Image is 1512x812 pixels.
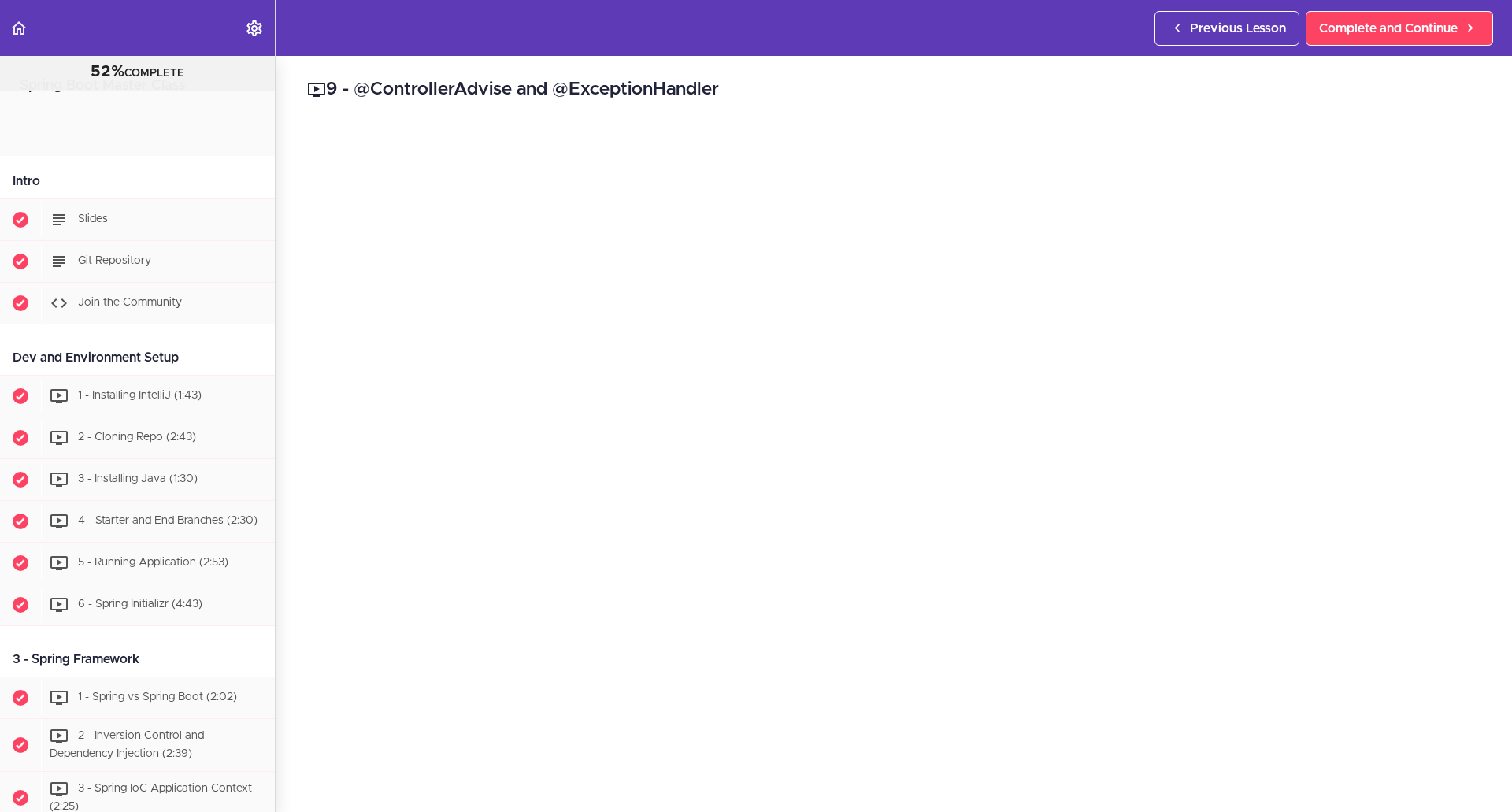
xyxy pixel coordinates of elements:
svg: Settings Menu [245,19,264,38]
span: 6 - Spring Initializr (4:43) [78,599,202,610]
span: Join the Community [78,297,182,308]
a: Complete and Continue [1306,11,1493,46]
span: Slides [78,213,108,224]
span: 1 - Spring vs Spring Boot (2:02) [78,691,237,703]
span: Git Repository [78,255,151,266]
span: 3 - Installing Java (1:30) [78,473,198,484]
span: 5 - Running Application (2:53) [78,557,228,568]
span: 3 - Spring IoC Application Context (2:25) [50,783,252,812]
svg: Back to course curriculum [9,19,28,38]
div: COMPLETE [20,62,255,83]
span: 52% [91,64,124,80]
span: Complete and Continue [1319,19,1458,38]
span: 1 - Installing IntelliJ (1:43) [78,390,202,401]
span: 2 - Cloning Repo (2:43) [78,432,196,443]
span: Previous Lesson [1190,19,1286,38]
iframe: Video Player [307,127,1480,787]
h2: 9 - @ControllerAdvise and @ExceptionHandler [307,76,1480,103]
span: 4 - Starter and End Branches (2:30) [78,515,258,526]
span: 2 - Inversion Control and Dependency Injection (2:39) [50,730,204,759]
a: Previous Lesson [1154,11,1299,46]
